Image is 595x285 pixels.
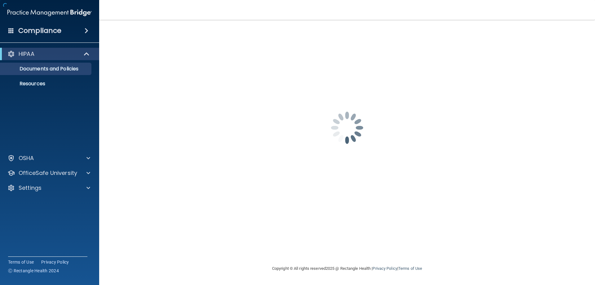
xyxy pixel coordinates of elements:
a: OSHA [7,154,90,162]
p: HIPAA [19,50,34,58]
p: OSHA [19,154,34,162]
p: Settings [19,184,42,192]
a: Terms of Use [398,266,422,271]
h4: Compliance [18,26,61,35]
a: Settings [7,184,90,192]
p: OfficeSafe University [19,169,77,177]
a: Terms of Use [8,259,34,265]
img: PMB logo [7,7,92,19]
a: OfficeSafe University [7,169,90,177]
img: spinner.e123f6fc.gif [316,97,378,159]
a: Privacy Policy [41,259,69,265]
span: Ⓒ Rectangle Health 2024 [8,268,59,274]
div: Copyright © All rights reserved 2025 @ Rectangle Health | | [234,259,460,278]
a: HIPAA [7,50,90,58]
p: Resources [4,81,89,87]
a: Privacy Policy [372,266,397,271]
p: Documents and Policies [4,66,89,72]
